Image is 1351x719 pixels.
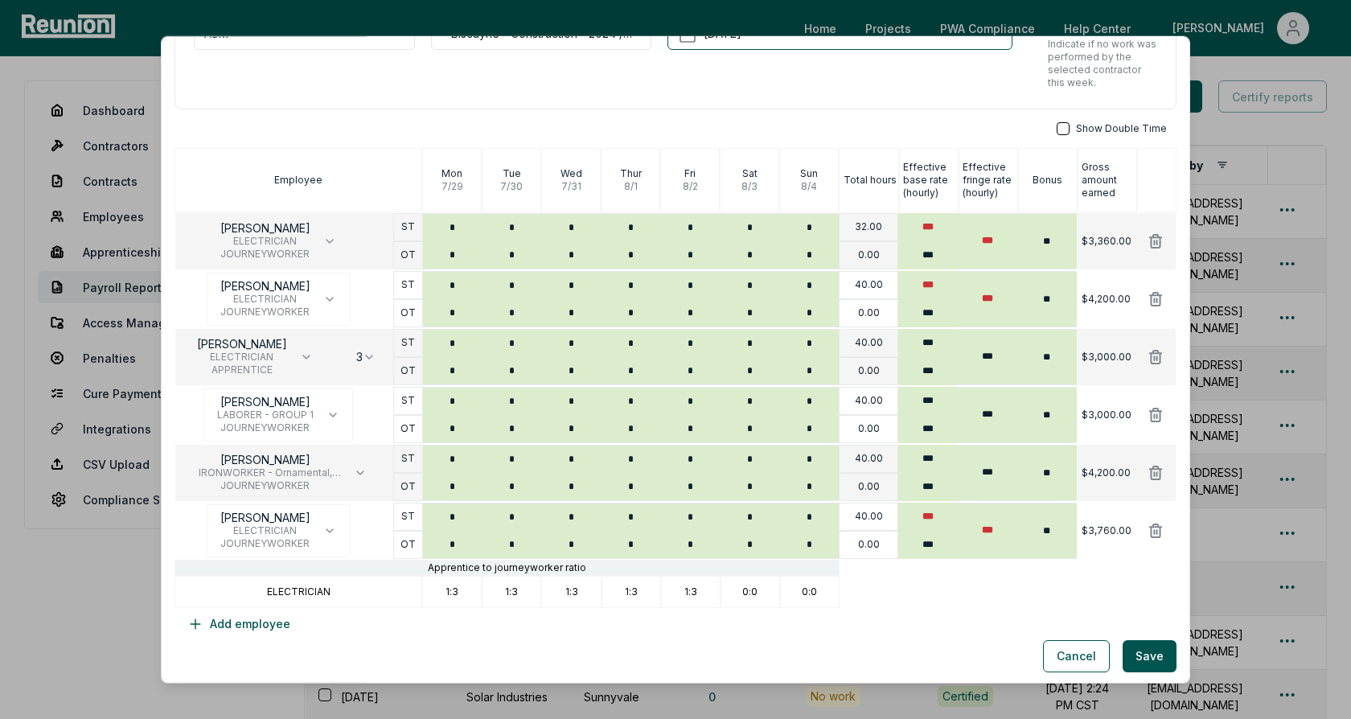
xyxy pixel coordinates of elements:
p: Total hours [844,174,897,187]
button: Add employee [175,608,303,640]
p: ST [401,394,415,407]
span: JOURNEYWORKER [220,248,310,261]
p: [PERSON_NAME] [197,338,287,351]
p: Thur [620,167,642,180]
p: 7 / 31 [561,180,581,193]
p: ELECTRICIAN [267,585,331,598]
p: 7 / 30 [500,180,523,193]
p: ST [401,510,415,523]
span: ELECTRICIAN [220,293,310,306]
p: 0.00 [858,538,880,551]
p: [PERSON_NAME] [220,222,310,235]
p: 40.00 [855,452,883,465]
p: OT [400,422,416,435]
p: Fri [684,167,696,180]
p: 1:3 [684,585,697,598]
p: Mon [441,167,462,180]
p: ST [401,220,415,233]
p: 8 / 1 [624,180,638,193]
span: Show Double Time [1076,122,1167,135]
p: Gross amount earned [1082,161,1136,199]
p: 1:3 [565,585,578,598]
p: 40.00 [855,336,883,349]
p: Apprentice to journeyworker ratio [428,561,586,574]
p: OT [400,249,416,261]
p: 0.00 [858,480,880,493]
p: 32.00 [855,220,882,233]
p: 0.00 [858,306,880,319]
p: 0.00 [858,364,880,377]
p: Indicate if no work was performed by the selected contractor this week. [1048,38,1157,89]
span: LABORER - GROUP 1 [217,409,314,421]
p: 0:0 [742,585,758,598]
p: ST [401,336,415,349]
p: Bonus [1033,174,1062,187]
span: APPRENTICE [197,364,287,376]
button: Cancel [1043,640,1110,672]
p: ST [401,452,415,465]
p: $3,000.00 [1082,351,1131,364]
p: 1:3 [625,585,638,598]
p: [PERSON_NAME] [217,396,314,409]
p: 7 / 29 [441,180,463,193]
p: 8 / 2 [683,180,698,193]
p: 8 / 3 [741,180,758,193]
p: $3,760.00 [1082,524,1131,537]
span: JOURNEYWORKER [189,479,341,492]
p: 1:3 [505,585,518,598]
p: 1:3 [446,585,458,598]
button: Save [1123,640,1176,672]
p: Sun [800,167,818,180]
p: Effective fringe rate (hourly) [963,161,1017,199]
p: [PERSON_NAME] [220,512,310,524]
p: $4,200.00 [1082,293,1131,306]
p: $3,000.00 [1082,409,1131,421]
p: 0:0 [802,585,817,598]
span: JOURNEYWORKER [220,306,310,318]
span: ELECTRICIAN [220,524,310,537]
p: OT [400,538,416,551]
p: Sat [742,167,758,180]
p: Effective base rate (hourly) [903,161,958,199]
p: [PERSON_NAME] [189,454,341,466]
p: $4,200.00 [1082,466,1131,479]
p: 8 / 4 [801,180,817,193]
p: OT [400,306,416,319]
p: 0.00 [858,422,880,435]
span: JOURNEYWORKER [220,537,310,550]
p: Wed [561,167,582,180]
p: Employee [274,174,322,187]
p: 40.00 [855,394,883,407]
p: ST [401,278,415,291]
span: IRONWORKER - Ornamental, Reinforcing and Structural [189,466,341,479]
p: $3,360.00 [1082,235,1131,248]
p: OT [400,364,416,377]
span: ELECTRICIAN [197,351,287,364]
p: 40.00 [855,510,883,523]
p: [PERSON_NAME] [220,280,310,293]
p: Tue [503,167,521,180]
p: OT [400,480,416,493]
p: 0.00 [858,249,880,261]
span: ELECTRICIAN [220,235,310,248]
span: JOURNEYWORKER [217,421,314,434]
p: 40.00 [855,278,883,291]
